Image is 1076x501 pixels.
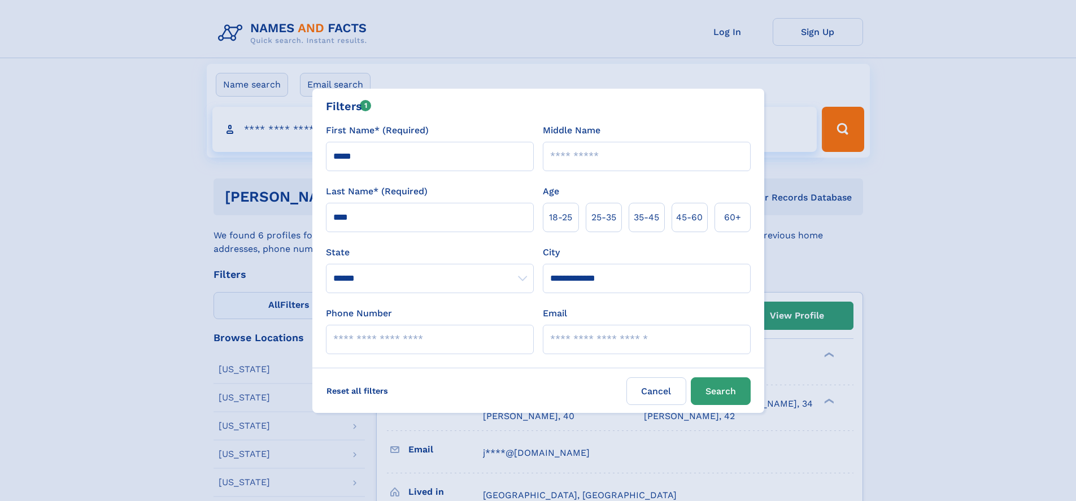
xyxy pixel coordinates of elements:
[543,124,600,137] label: Middle Name
[676,211,703,224] span: 45‑60
[326,98,372,115] div: Filters
[724,211,741,224] span: 60+
[319,377,395,404] label: Reset all filters
[591,211,616,224] span: 25‑35
[626,377,686,405] label: Cancel
[543,185,559,198] label: Age
[549,211,572,224] span: 18‑25
[543,246,560,259] label: City
[326,307,392,320] label: Phone Number
[326,124,429,137] label: First Name* (Required)
[543,307,567,320] label: Email
[326,246,534,259] label: State
[634,211,659,224] span: 35‑45
[691,377,751,405] button: Search
[326,185,428,198] label: Last Name* (Required)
